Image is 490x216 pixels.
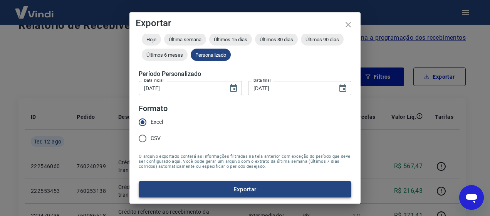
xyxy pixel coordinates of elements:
span: Hoje [142,37,161,42]
span: Últimos 6 meses [142,52,188,58]
label: Data final [253,78,271,83]
span: Últimos 30 dias [255,37,298,42]
input: DD/MM/YYYY [248,81,332,95]
button: Exportar [139,181,351,197]
button: Choose date, selected date is 12 de ago de 2025 [335,81,351,96]
h5: Período Personalizado [139,70,351,78]
iframe: Botão para abrir a janela de mensagens [459,185,484,210]
legend: Formato [139,103,168,114]
span: Personalizado [191,52,231,58]
h4: Exportar [136,19,354,28]
span: O arquivo exportado conterá as informações filtradas na tela anterior com exceção do período que ... [139,154,351,169]
div: Última semana [164,33,206,46]
button: close [339,15,357,34]
input: DD/MM/YYYY [139,81,223,95]
label: Data inicial [144,78,164,83]
span: Últimos 15 dias [209,37,252,42]
span: Última semana [164,37,206,42]
div: Últimos 6 meses [142,49,188,61]
span: Últimos 90 dias [301,37,344,42]
div: Últimos 15 dias [209,33,252,46]
span: CSV [151,134,161,142]
div: Últimos 90 dias [301,33,344,46]
div: Últimos 30 dias [255,33,298,46]
div: Hoje [142,33,161,46]
span: Excel [151,118,163,126]
div: Personalizado [191,49,231,61]
button: Choose date, selected date is 12 de ago de 2025 [226,81,241,96]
